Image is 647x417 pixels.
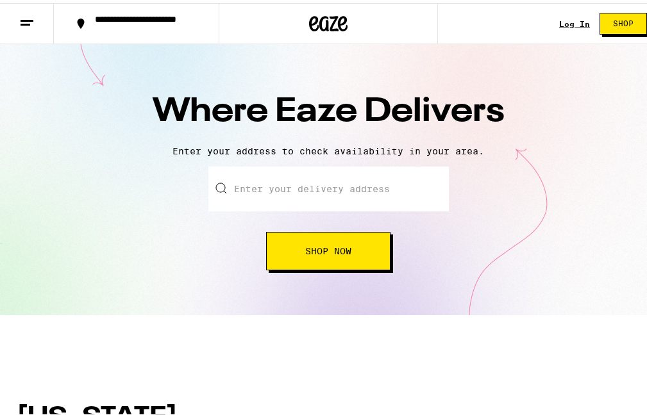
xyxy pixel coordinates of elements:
span: Shop Now [305,243,351,252]
span: Shop [613,17,634,24]
button: Shop Now [266,229,391,267]
span: Hi. Need any help? [8,9,92,19]
h1: Where Eaze Delivers [104,86,553,133]
button: Shop [600,10,647,31]
a: Log In [559,17,590,25]
input: Enter your delivery address [208,163,449,208]
p: Enter your address to check availability in your area. [13,143,644,153]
